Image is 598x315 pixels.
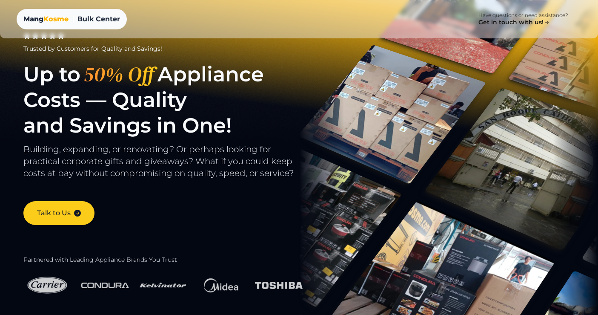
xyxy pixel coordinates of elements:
div: Mang [23,14,69,24]
p: Building, expanding, or renovating? Or perhaps looking for practical corporate gifts and giveaway... [23,143,318,188]
span: Bulk Center [77,14,120,24]
a: Talk to Us [23,201,94,225]
span: 50% Off [80,61,157,87]
span: | [72,14,74,24]
img: Kelvinator Logo [139,271,187,300]
h4: Get in touch with us! [478,19,550,26]
div: Trusted by Customers for Quality and Savings! [23,44,318,53]
img: Condura Logo [81,277,129,293]
h1: Up to Appliance Costs — Quality and Savings in One! [23,61,318,138]
img: Midea Logo [197,270,245,300]
p: Have questions or need assistance? [478,12,568,19]
a: Have questions or need assistance? Get in touch with us! [465,7,582,32]
img: Carrier Logo [23,271,71,300]
a: MangKosme [23,14,69,24]
img: Toshiba Logo [255,277,303,294]
h2: Partnered with Leading Appliance Brands You Trust [23,256,318,264]
span: Kosme [43,15,69,23]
